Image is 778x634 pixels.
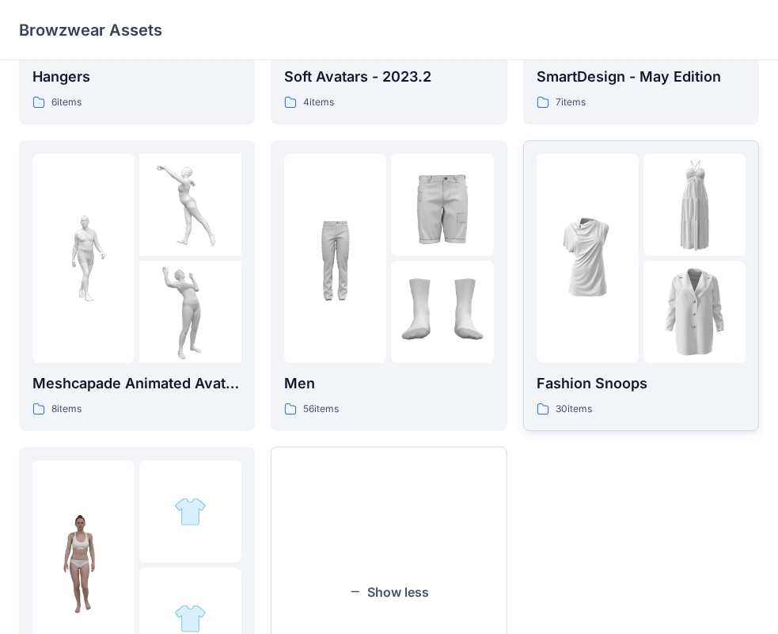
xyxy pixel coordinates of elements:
img: folder 3 [391,261,493,363]
p: 56 items [303,401,339,418]
p: 7 items [556,94,586,111]
p: 30 items [556,401,592,418]
img: folder 3 [643,261,746,363]
p: SmartDesign - May Edition [537,66,746,88]
img: folder 2 [174,495,207,528]
p: Meshcapade Animated Avatars [32,372,241,395]
img: folder 1 [284,207,386,309]
img: folder 1 [537,207,639,309]
img: folder 2 [391,154,493,256]
p: Soft Avatars - 2023.2 [284,66,493,88]
p: 4 items [303,94,334,111]
img: folder 3 [139,261,241,363]
img: folder 2 [139,154,241,256]
a: folder 1folder 2folder 3Fashion Snoops30items [523,140,759,431]
p: 8 items [51,401,82,418]
img: folder 1 [32,207,135,309]
a: folder 1folder 2folder 3Meshcapade Animated Avatars8items [19,140,255,431]
p: Men [284,372,493,395]
p: Fashion Snoops [537,372,746,395]
a: folder 1folder 2folder 3Men56items [271,140,507,431]
img: folder 1 [32,514,135,616]
p: Browzwear Assets [19,19,162,41]
img: folder 2 [643,154,746,256]
p: Hangers [32,66,241,88]
p: 6 items [51,94,82,111]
